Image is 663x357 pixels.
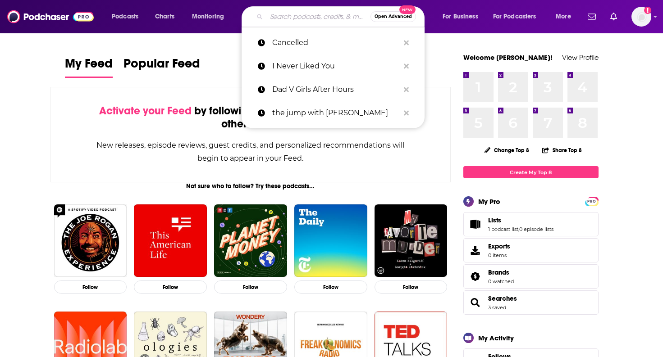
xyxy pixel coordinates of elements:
a: Lists [488,216,553,224]
span: Exports [466,244,485,257]
a: PRO [586,198,597,204]
a: Create My Top 8 [463,166,599,178]
a: Cancelled [242,31,425,54]
button: Change Top 8 [479,145,535,156]
button: Share Top 8 [542,141,582,159]
a: I Never Liked You [242,54,425,78]
a: My Feed [65,56,113,78]
span: Searches [463,290,599,315]
button: Follow [54,280,127,294]
a: Brands [488,268,514,276]
span: New [399,5,416,14]
a: Brands [466,270,485,283]
a: 0 episode lists [519,226,553,232]
a: View Profile [562,53,599,62]
p: Cancelled [272,31,399,54]
button: open menu [549,9,582,24]
button: open menu [487,9,549,24]
span: Open Advanced [375,14,412,19]
button: Follow [375,280,448,294]
button: Show profile menu [631,7,651,27]
span: More [556,10,571,23]
div: New releases, episode reviews, guest credits, and personalized recommendations will begin to appe... [96,139,406,165]
span: Podcasts [112,10,138,23]
div: by following Podcasts, Creators, Lists, and other Users! [96,104,406,131]
p: Dad V Girls After Hours [272,78,399,101]
img: The Daily [294,204,367,277]
a: 3 saved [488,304,506,311]
span: Popular Feed [123,56,200,77]
a: 0 watched [488,278,514,285]
a: Welcome [PERSON_NAME]! [463,53,553,62]
span: Brands [463,264,599,289]
button: Follow [294,280,367,294]
button: Follow [214,280,287,294]
img: My Favorite Murder with Karen Kilgariff and Georgia Hardstark [375,204,448,277]
button: open menu [105,9,150,24]
span: 0 items [488,252,510,258]
a: Searches [466,296,485,309]
a: Dad V Girls After Hours [242,78,425,101]
span: Lists [463,212,599,236]
span: For Business [443,10,478,23]
p: I Never Liked You [272,54,399,78]
div: My Activity [478,334,514,342]
span: Exports [488,242,510,250]
a: 1 podcast list [488,226,518,232]
svg: Add a profile image [644,7,651,14]
span: Activate your Feed [99,104,192,117]
button: Follow [134,280,207,294]
span: Charts [155,10,174,23]
button: Open AdvancedNew [370,11,416,22]
span: Logged in as antoine.jordan [631,7,651,27]
div: Not sure who to follow? Try these podcasts... [50,182,451,190]
a: Lists [466,218,485,230]
a: Show notifications dropdown [607,9,621,24]
button: open menu [186,9,236,24]
span: For Podcasters [493,10,536,23]
div: My Pro [478,197,500,206]
span: , [518,226,519,232]
img: The Joe Rogan Experience [54,204,127,277]
img: Planet Money [214,204,287,277]
a: Exports [463,238,599,262]
span: Monitoring [192,10,224,23]
img: User Profile [631,7,651,27]
span: Lists [488,216,501,224]
input: Search podcasts, credits, & more... [266,9,370,24]
div: Search podcasts, credits, & more... [250,6,433,27]
a: Show notifications dropdown [584,9,599,24]
span: Brands [488,268,509,276]
p: the jump with shirley manson [272,101,399,125]
a: Popular Feed [123,56,200,78]
img: Podchaser - Follow, Share and Rate Podcasts [7,8,94,25]
img: This American Life [134,204,207,277]
a: Searches [488,294,517,303]
a: the jump with [PERSON_NAME] [242,101,425,125]
span: My Feed [65,56,113,77]
a: Charts [149,9,180,24]
button: open menu [436,9,489,24]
